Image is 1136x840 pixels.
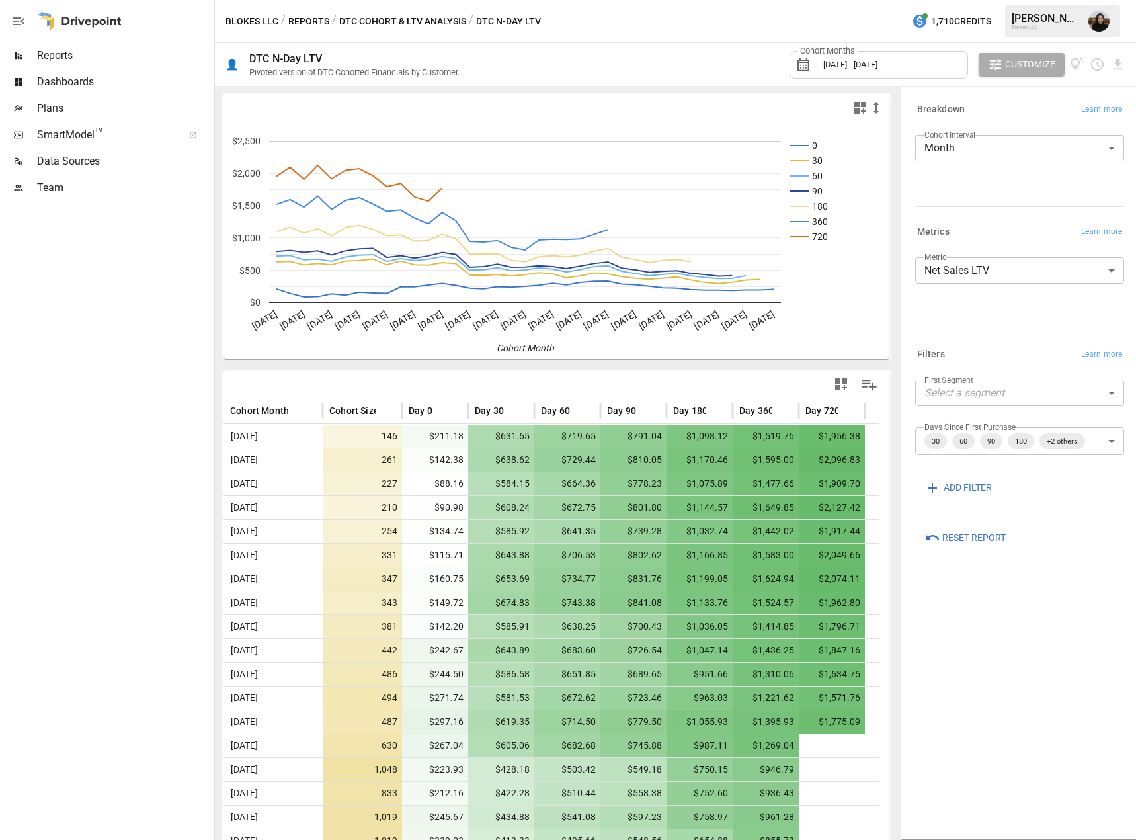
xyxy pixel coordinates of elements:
span: $1,649.85 [739,496,796,519]
span: $750.15 [673,758,730,781]
span: $585.91 [475,615,532,638]
span: 210 [329,496,399,519]
span: $672.62 [541,687,598,710]
span: 1,019 [329,806,399,829]
text: [DATE] [637,309,666,331]
h6: Filters [917,347,945,362]
span: $643.89 [475,639,532,662]
text: $1,500 [232,200,261,211]
span: 146 [329,425,399,448]
span: $88.16 [409,472,466,495]
span: Reset Report [942,530,1006,546]
span: $963.03 [673,687,730,710]
span: Cohort Month [230,404,289,417]
div: 👤 [225,58,239,71]
text: Cohort Month [497,343,555,353]
span: $1,199.05 [673,567,730,591]
span: [DATE] [225,591,258,614]
span: [DATE] [225,544,258,567]
span: $689.65 [607,663,664,686]
span: $1,847.16 [805,639,862,662]
span: $726.54 [607,639,664,662]
h6: Metrics [917,225,950,239]
span: 381 [329,615,399,638]
div: [PERSON_NAME] [1012,12,1080,24]
span: $558.38 [607,782,664,805]
span: $90.98 [409,496,466,519]
text: 30 [812,155,823,166]
span: $267.04 [409,734,466,757]
span: $723.46 [607,687,664,710]
span: $1,634.75 [805,663,862,686]
text: [DATE] [361,309,390,331]
text: 180 [812,201,828,212]
span: Learn more [1081,226,1122,239]
button: ADD FILTER [915,476,1001,500]
span: $1,583.00 [739,544,796,567]
span: $242.67 [409,639,466,662]
span: $801.80 [607,496,664,519]
span: $752.60 [673,782,730,805]
span: $541.08 [541,806,598,829]
span: $428.18 [475,758,532,781]
span: $1,098.12 [673,425,730,448]
span: $2,096.83 [805,448,862,472]
img: Amy Thacker [1088,11,1110,32]
span: $643.88 [475,544,532,567]
span: 254 [329,520,399,543]
text: $500 [239,265,261,276]
button: Amy Thacker [1080,3,1117,40]
text: $0 [250,297,261,308]
span: 1,048 [329,758,399,781]
span: $719.65 [541,425,598,448]
span: $211.18 [409,425,466,448]
span: 227 [329,472,399,495]
span: $802.62 [607,544,664,567]
span: $1,624.94 [739,567,796,591]
span: $160.75 [409,567,466,591]
span: $134.74 [409,520,466,543]
div: Net Sales LTV [915,257,1124,284]
span: $1,571.76 [805,687,862,710]
div: Month [915,135,1124,161]
span: $1,595.00 [739,448,796,472]
span: $936.43 [739,782,796,805]
span: $1,047.14 [673,639,730,662]
span: $961.28 [739,806,796,829]
span: $585.92 [475,520,532,543]
span: $1,962.80 [805,591,862,614]
span: $605.06 [475,734,532,757]
text: [DATE] [471,309,501,331]
span: +2 others [1041,434,1083,449]
span: Day 360 [739,404,774,417]
span: 347 [329,567,399,591]
text: [DATE] [416,309,445,331]
span: $706.53 [541,544,598,567]
text: [DATE] [250,309,279,331]
span: $1,519.76 [739,425,796,448]
span: $653.69 [475,567,532,591]
span: $503.42 [541,758,598,781]
text: [DATE] [747,309,776,331]
span: $1,524.57 [739,591,796,614]
div: / [469,13,473,30]
span: [DATE] [225,734,258,757]
span: 90 [982,434,1000,449]
span: Plans [37,101,212,116]
div: / [281,13,286,30]
span: $1,310.06 [739,663,796,686]
text: [DATE] [720,309,749,331]
button: Sort [774,401,792,420]
span: $1,956.38 [805,425,862,448]
span: 442 [329,639,399,662]
span: $1,221.62 [739,687,796,710]
label: First Segment [924,374,973,386]
span: [DATE] [225,520,258,543]
span: Dashboards [37,74,212,90]
button: Sort [571,401,590,420]
span: [DATE] [225,496,258,519]
label: Metric [924,251,946,263]
text: 90 [812,186,823,196]
text: $2,000 [232,168,261,179]
span: 60 [954,434,973,449]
